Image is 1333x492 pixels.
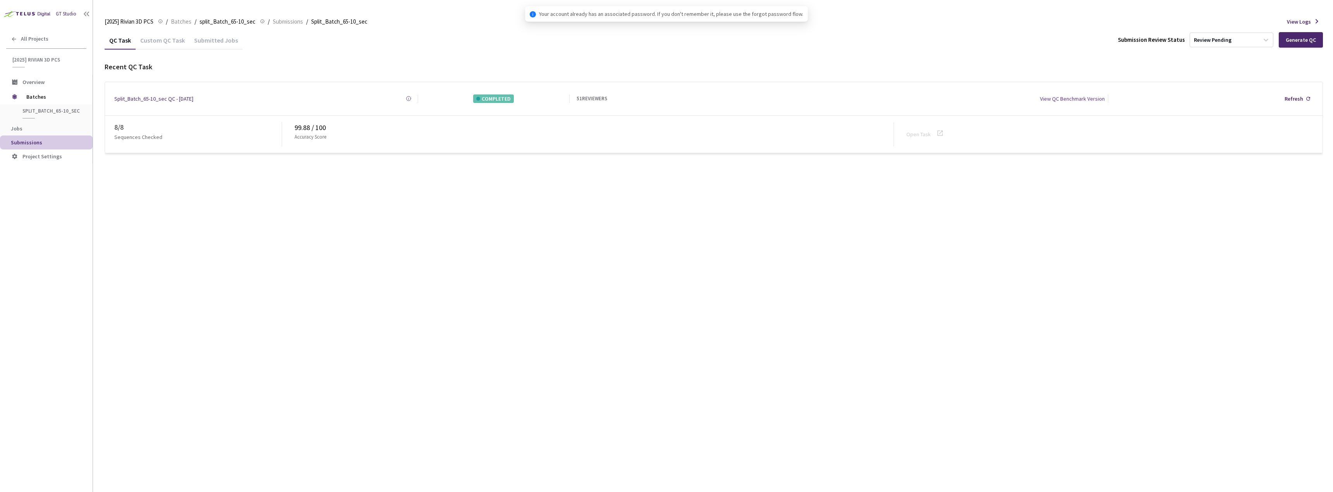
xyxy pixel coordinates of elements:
p: Accuracy Score [294,133,326,141]
div: View QC Benchmark Version [1040,94,1105,103]
span: split_Batch_65-10_sec [22,108,80,114]
a: Open Task [906,131,931,138]
a: Batches [169,17,193,26]
div: Refresh [1285,94,1303,103]
div: Submission Review Status [1118,35,1185,45]
div: COMPLETED [473,94,514,103]
div: Submitted Jobs [189,36,243,50]
li: / [195,17,196,26]
li: / [306,17,308,26]
span: split_Batch_65-10_sec [200,17,255,26]
li: / [166,17,168,26]
a: Submissions [271,17,305,26]
span: Project Settings [22,153,62,160]
span: [2025] Rivian 3D PCS [12,57,82,63]
span: View Logs [1287,17,1311,26]
div: Generate QC [1286,37,1316,43]
div: QC Task [105,36,136,50]
p: Sequences Checked [114,133,162,141]
span: Batches [26,89,79,105]
div: GT Studio [56,10,76,18]
span: Overview [22,79,45,86]
div: 51 REVIEWERS [577,95,607,103]
span: info-circle [530,11,536,17]
span: Your account already has an associated password. If you don't remember it, please use the forgot ... [539,10,803,18]
div: 99.88 / 100 [294,122,894,133]
li: / [268,17,270,26]
span: Jobs [11,125,22,132]
a: Split_Batch_65-10_sec QC - [DATE] [114,94,193,103]
span: [2025] Rivian 3D PCS [105,17,153,26]
span: Split_Batch_65-10_sec [311,17,367,26]
span: All Projects [21,36,48,42]
span: Submissions [11,139,42,146]
div: Review Pending [1194,36,1231,44]
span: Submissions [273,17,303,26]
div: 8 / 8 [114,122,282,133]
span: Batches [171,17,191,26]
div: Custom QC Task [136,36,189,50]
div: Recent QC Task [105,62,1323,72]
